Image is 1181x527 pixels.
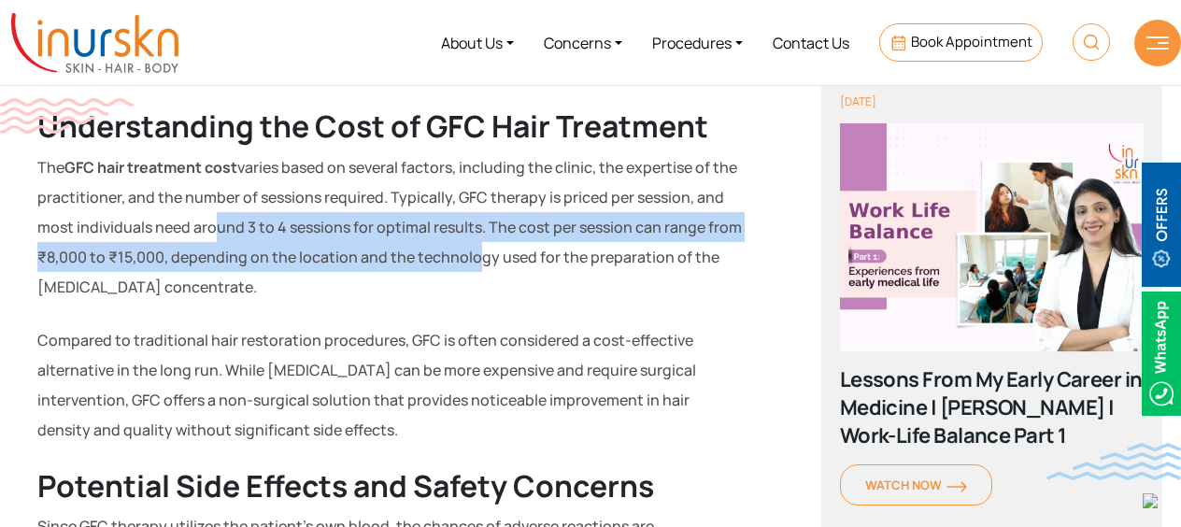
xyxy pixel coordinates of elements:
img: offerBt [1142,163,1181,287]
span: Book Appointment [911,32,1032,51]
p: Compared to traditional hair restoration procedures, GFC is often considered a cost-effective alt... [37,325,743,445]
img: orange-arrow [946,480,967,491]
a: Watch Noworange-arrow [840,464,992,506]
a: Concerns [529,7,637,78]
a: Contact Us [758,7,864,78]
strong: GFC hair treatment cost [64,157,237,178]
img: hamLine.svg [1146,36,1169,50]
img: bluewave [1046,443,1181,480]
a: Whatsappicon [1142,342,1181,363]
img: Whatsappicon [1142,292,1181,416]
a: Book Appointment [879,23,1043,62]
strong: Understanding the Cost of GFC Hair Treatment [37,106,708,147]
strong: Potential Side Effects and Safety Concerns [37,465,654,506]
p: The varies based on several factors, including the clinic, the expertise of the practitioner, and... [37,152,743,302]
img: up-blue-arrow.svg [1143,493,1158,508]
div: [DATE] [840,94,1144,109]
img: inurskn-logo [11,13,178,73]
a: Procedures [637,7,758,78]
a: About Us [426,7,529,78]
span: Watch Now [865,477,967,493]
div: Lessons From My Early Career in Medicine | [PERSON_NAME] | Work-Life Balance Part 1 [840,365,1144,449]
img: HeaderSearch [1073,23,1110,61]
img: poster [840,123,1144,351]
